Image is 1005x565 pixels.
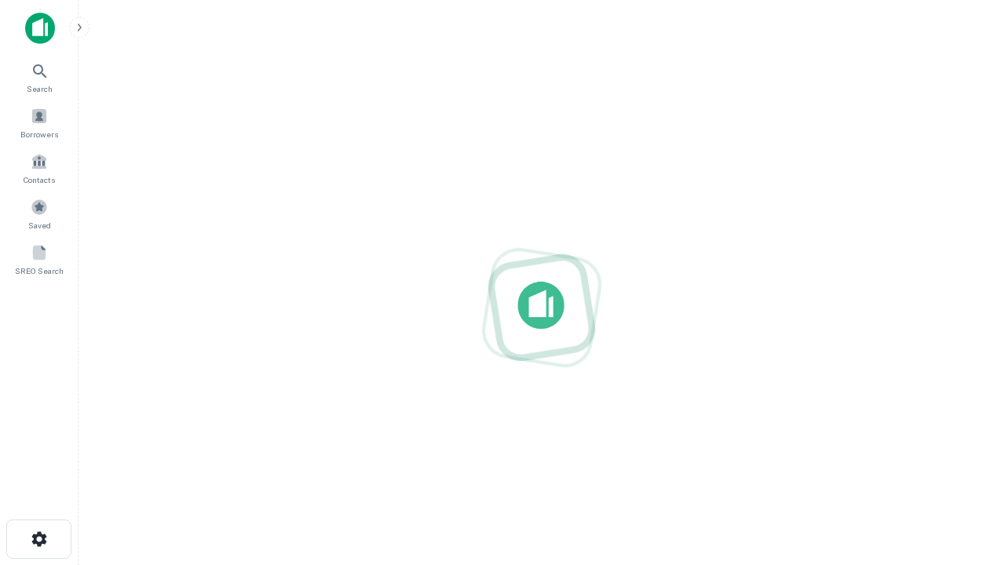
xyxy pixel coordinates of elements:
[5,147,74,189] a: Contacts
[24,173,55,186] span: Contacts
[5,56,74,98] a: Search
[20,128,58,140] span: Borrowers
[5,192,74,235] a: Saved
[27,82,53,95] span: Search
[5,101,74,144] a: Borrowers
[28,219,51,231] span: Saved
[15,264,64,277] span: SREO Search
[25,13,55,44] img: capitalize-icon.png
[5,238,74,280] a: SREO Search
[926,389,1005,465] iframe: Chat Widget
